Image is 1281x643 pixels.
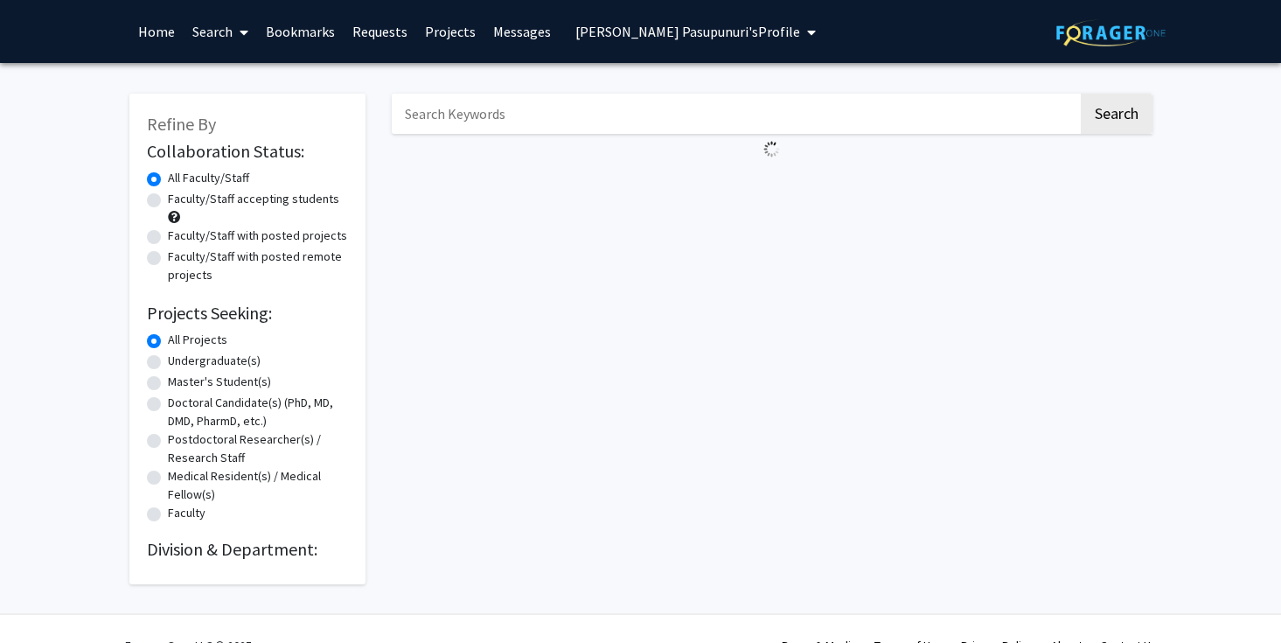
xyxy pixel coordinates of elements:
span: [PERSON_NAME] Pasupunuri's Profile [575,23,800,40]
img: Loading [756,134,787,164]
img: ForagerOne Logo [1056,19,1166,46]
button: Search [1081,94,1152,134]
span: Refine By [147,113,216,135]
label: All Faculty/Staff [168,169,249,187]
a: Messages [484,1,560,62]
h2: Collaboration Status: [147,141,348,162]
label: Medical Resident(s) / Medical Fellow(s) [168,467,348,504]
label: Postdoctoral Researcher(s) / Research Staff [168,430,348,467]
label: Faculty/Staff with posted remote projects [168,248,348,284]
label: Doctoral Candidate(s) (PhD, MD, DMD, PharmD, etc.) [168,394,348,430]
a: Bookmarks [257,1,344,62]
iframe: Chat [1207,564,1268,630]
label: Faculty [168,504,205,522]
input: Search Keywords [392,94,1078,134]
label: Faculty/Staff accepting students [168,190,339,208]
a: Projects [416,1,484,62]
nav: Page navigation [392,164,1152,205]
a: Search [184,1,257,62]
h2: Projects Seeking: [147,303,348,324]
a: Home [129,1,184,62]
label: Faculty/Staff with posted projects [168,227,347,245]
a: Requests [344,1,416,62]
label: All Projects [168,331,227,349]
h2: Division & Department: [147,539,348,560]
label: Undergraduate(s) [168,352,261,370]
label: Master's Student(s) [168,373,271,391]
